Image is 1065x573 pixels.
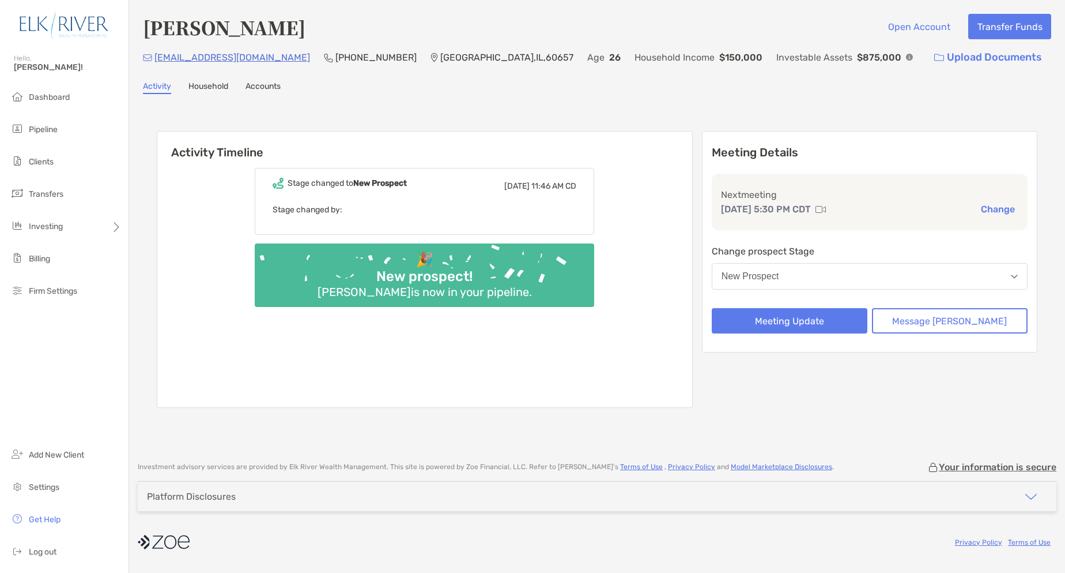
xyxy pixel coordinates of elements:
a: Privacy Policy [955,538,1002,546]
span: [DATE] [504,181,530,191]
p: 26 [609,50,621,65]
p: Investable Assets [776,50,852,65]
span: Settings [29,482,59,492]
a: Household [188,81,228,94]
div: 🎉 [411,252,438,268]
p: Change prospect Stage [712,244,1028,259]
a: Model Marketplace Disclosures [731,463,832,471]
p: Next meeting [721,188,1018,202]
img: Info Icon [906,54,913,61]
img: icon arrow [1024,490,1038,504]
span: Get Help [29,515,61,525]
div: Stage changed to [288,178,407,188]
a: Privacy Policy [668,463,715,471]
a: Accounts [246,81,281,94]
p: [EMAIL_ADDRESS][DOMAIN_NAME] [154,50,310,65]
img: billing icon [10,251,24,265]
img: Phone Icon [324,53,333,62]
h6: Activity Timeline [157,132,692,159]
p: $875,000 [857,50,901,65]
span: [PERSON_NAME]! [14,62,122,72]
a: Upload Documents [927,45,1049,70]
button: Meeting Update [712,308,867,334]
p: Stage changed by: [273,203,576,217]
button: Message [PERSON_NAME] [872,308,1028,334]
img: firm-settings icon [10,283,24,297]
span: Transfers [29,189,63,199]
div: [PERSON_NAME] is now in your pipeline. [313,285,537,299]
p: Meeting Details [712,145,1028,160]
img: pipeline icon [10,122,24,136]
img: Location Icon [430,53,438,62]
div: Platform Disclosures [147,491,236,502]
p: Investment advisory services are provided by Elk River Wealth Management . This site is powered b... [138,463,834,471]
p: [PHONE_NUMBER] [335,50,417,65]
a: Terms of Use [620,463,663,471]
span: 11:46 AM CD [531,181,576,191]
span: Dashboard [29,92,70,102]
a: Terms of Use [1008,538,1051,546]
span: Add New Client [29,450,84,460]
span: Investing [29,222,63,231]
img: settings icon [10,480,24,493]
p: Your information is secure [939,462,1056,473]
img: get-help icon [10,512,24,526]
p: Age [587,50,605,65]
img: transfers icon [10,186,24,200]
button: Transfer Funds [968,14,1051,39]
span: Firm Settings [29,286,77,296]
img: dashboard icon [10,89,24,103]
img: Event icon [273,178,284,189]
p: [DATE] 5:30 PM CDT [721,202,811,216]
h4: [PERSON_NAME] [143,14,305,40]
span: Log out [29,547,56,557]
span: Pipeline [29,125,58,134]
button: Change [977,203,1018,215]
b: New Prospect [353,178,407,188]
button: Open Account [879,14,959,39]
p: $150,000 [719,50,762,65]
img: clients icon [10,154,24,168]
img: logout icon [10,544,24,558]
img: Open dropdown arrow [1011,275,1018,279]
img: add_new_client icon [10,447,24,461]
a: Activity [143,81,171,94]
span: Billing [29,254,50,264]
img: Zoe Logo [14,5,115,46]
p: Household Income [635,50,715,65]
img: company logo [138,529,190,555]
p: [GEOGRAPHIC_DATA] , IL , 60657 [440,50,573,65]
span: Clients [29,157,54,167]
button: New Prospect [712,263,1028,290]
img: Email Icon [143,54,152,61]
img: communication type [815,205,826,214]
div: New Prospect [722,271,779,282]
img: button icon [934,54,944,62]
div: New prospect! [372,268,477,285]
img: investing icon [10,219,24,233]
